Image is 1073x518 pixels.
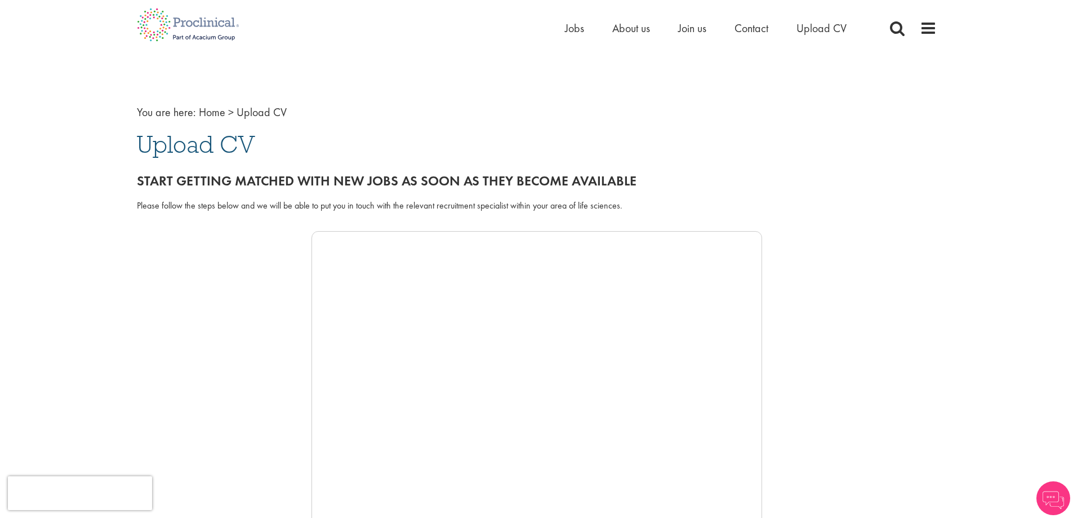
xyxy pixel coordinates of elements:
span: > [228,105,234,119]
span: You are here: [137,105,196,119]
iframe: reCAPTCHA [8,476,152,510]
a: Contact [734,21,768,36]
a: Join us [678,21,706,36]
div: Please follow the steps below and we will be able to put you in touch with the relevant recruitme... [137,200,937,212]
a: About us [612,21,650,36]
span: Upload CV [137,129,255,160]
a: Jobs [565,21,584,36]
h2: Start getting matched with new jobs as soon as they become available [137,174,937,188]
a: breadcrumb link [199,105,225,119]
span: Upload CV [237,105,287,119]
img: Chatbot [1036,481,1070,515]
a: Upload CV [796,21,847,36]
